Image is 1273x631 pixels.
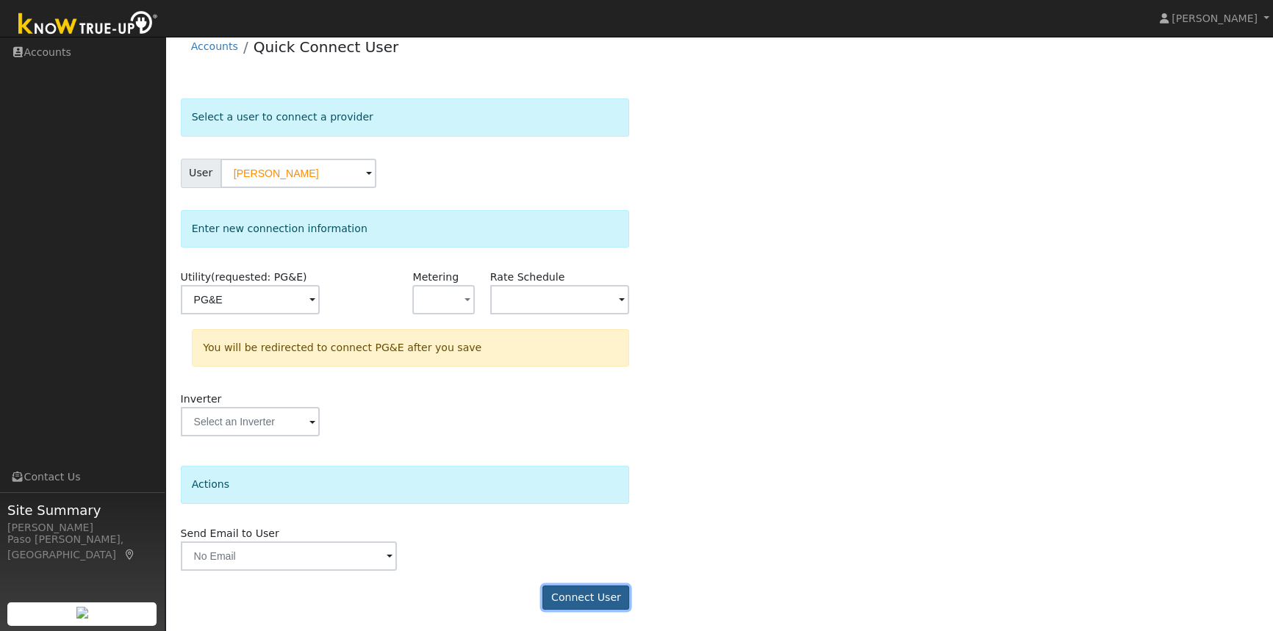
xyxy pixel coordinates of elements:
a: Accounts [191,40,238,52]
label: Inverter [181,392,222,407]
span: (requested: PG&E) [211,271,307,283]
label: Rate Schedule [490,270,564,285]
button: Connect User [542,585,629,610]
label: Utility [181,270,307,285]
span: User [181,159,221,188]
img: retrieve [76,607,88,619]
label: Send Email to User [181,526,279,541]
span: Site Summary [7,500,157,520]
img: Know True-Up [11,8,165,41]
input: Select a User [220,159,376,188]
div: Paso [PERSON_NAME], [GEOGRAPHIC_DATA] [7,532,157,563]
input: Select an Inverter [181,407,320,436]
input: No Email [181,541,398,571]
input: Select a Utility [181,285,320,314]
div: [PERSON_NAME] [7,520,157,536]
div: Enter new connection information [181,210,630,248]
div: Select a user to connect a provider [181,98,630,136]
a: Map [123,549,137,560]
div: You will be redirected to connect PG&E after you save [192,329,629,367]
label: Metering [412,270,459,285]
span: [PERSON_NAME] [1172,12,1258,24]
a: Quick Connect User [254,38,399,56]
div: Actions [181,466,630,503]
